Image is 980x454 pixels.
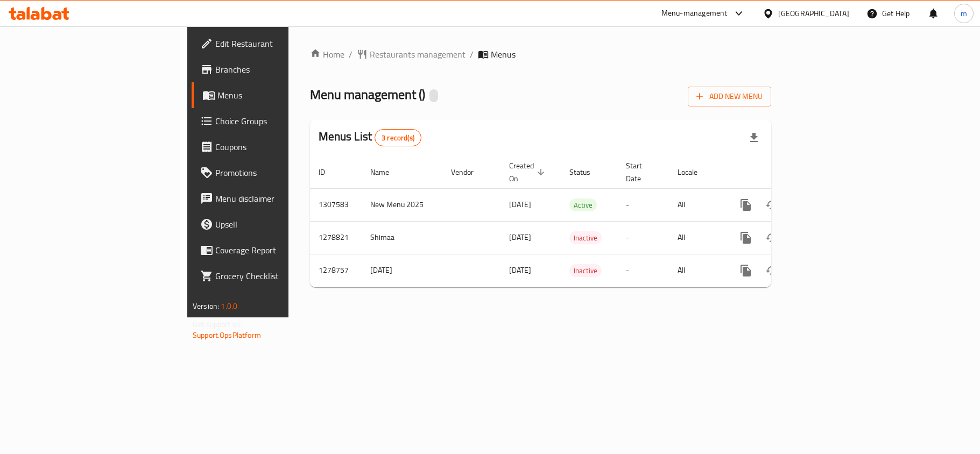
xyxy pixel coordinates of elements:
[319,129,421,146] h2: Menus List
[733,192,759,218] button: more
[733,258,759,283] button: more
[310,48,771,61] nav: breadcrumb
[192,31,351,56] a: Edit Restaurant
[193,328,261,342] a: Support.OpsPlatform
[759,258,785,283] button: Change Status
[569,232,602,244] span: Inactive
[192,186,351,211] a: Menu disclaimer
[724,156,845,189] th: Actions
[509,197,531,211] span: [DATE]
[375,129,421,146] div: Total records count
[451,166,488,179] span: Vendor
[370,166,403,179] span: Name
[370,48,466,61] span: Restaurants management
[192,56,351,82] a: Branches
[215,166,342,179] span: Promotions
[617,221,669,254] td: -
[669,254,724,287] td: All
[192,134,351,160] a: Coupons
[310,156,845,287] table: enhanced table
[617,254,669,287] td: -
[375,133,421,143] span: 3 record(s)
[310,82,425,107] span: Menu management ( )
[215,269,342,282] span: Grocery Checklist
[778,8,849,19] div: [GEOGRAPHIC_DATA]
[192,82,351,108] a: Menus
[509,159,548,185] span: Created On
[569,265,602,277] span: Inactive
[193,299,219,313] span: Version:
[215,140,342,153] span: Coupons
[669,221,724,254] td: All
[215,192,342,205] span: Menu disclaimer
[362,221,442,254] td: Shimaa
[193,317,242,331] span: Get support on:
[215,218,342,231] span: Upsell
[961,8,967,19] span: m
[617,188,669,221] td: -
[678,166,711,179] span: Locale
[215,244,342,257] span: Coverage Report
[733,225,759,251] button: more
[362,188,442,221] td: New Menu 2025
[192,160,351,186] a: Promotions
[215,115,342,127] span: Choice Groups
[661,7,728,20] div: Menu-management
[217,89,342,102] span: Menus
[470,48,474,61] li: /
[215,63,342,76] span: Branches
[569,231,602,244] div: Inactive
[319,166,339,179] span: ID
[192,108,351,134] a: Choice Groups
[192,237,351,263] a: Coverage Report
[688,87,771,107] button: Add New Menu
[362,254,442,287] td: [DATE]
[192,263,351,289] a: Grocery Checklist
[357,48,466,61] a: Restaurants management
[569,199,597,211] span: Active
[215,37,342,50] span: Edit Restaurant
[192,211,351,237] a: Upsell
[759,192,785,218] button: Change Status
[626,159,656,185] span: Start Date
[759,225,785,251] button: Change Status
[741,125,767,151] div: Export file
[491,48,516,61] span: Menus
[509,263,531,277] span: [DATE]
[669,188,724,221] td: All
[696,90,763,103] span: Add New Menu
[569,166,604,179] span: Status
[221,299,237,313] span: 1.0.0
[569,264,602,277] div: Inactive
[509,230,531,244] span: [DATE]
